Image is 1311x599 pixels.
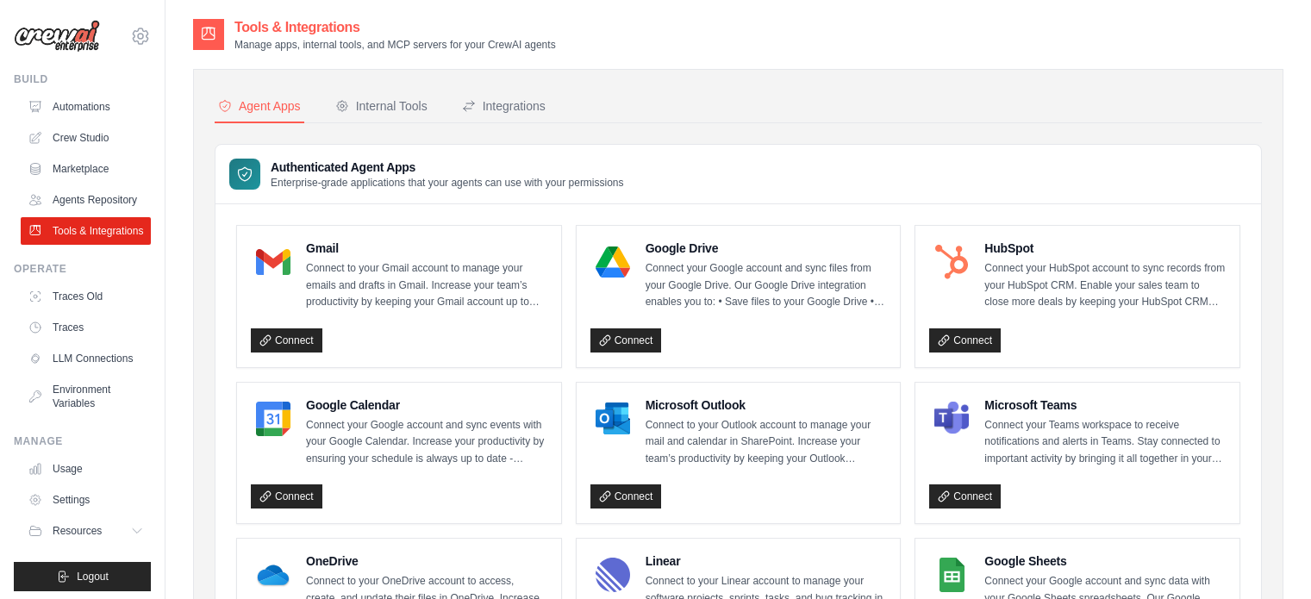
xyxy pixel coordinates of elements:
[77,570,109,583] span: Logout
[14,20,100,53] img: Logo
[590,328,662,353] a: Connect
[929,484,1001,509] a: Connect
[306,396,547,414] h4: Google Calendar
[596,402,630,436] img: Microsoft Outlook Logo
[984,240,1226,257] h4: HubSpot
[21,186,151,214] a: Agents Repository
[53,524,102,538] span: Resources
[21,345,151,372] a: LLM Connections
[14,562,151,591] button: Logout
[934,245,969,279] img: HubSpot Logo
[21,455,151,483] a: Usage
[21,155,151,183] a: Marketplace
[984,260,1226,311] p: Connect your HubSpot account to sync records from your HubSpot CRM. Enable your sales team to clo...
[271,159,624,176] h3: Authenticated Agent Apps
[256,245,290,279] img: Gmail Logo
[306,552,547,570] h4: OneDrive
[234,38,556,52] p: Manage apps, internal tools, and MCP servers for your CrewAI agents
[462,97,546,115] div: Integrations
[596,245,630,279] img: Google Drive Logo
[590,484,662,509] a: Connect
[215,90,304,123] button: Agent Apps
[14,262,151,276] div: Operate
[332,90,431,123] button: Internal Tools
[929,328,1001,353] a: Connect
[984,552,1226,570] h4: Google Sheets
[256,558,290,592] img: OneDrive Logo
[646,260,887,311] p: Connect your Google account and sync files from your Google Drive. Our Google Drive integration e...
[21,93,151,121] a: Automations
[21,217,151,245] a: Tools & Integrations
[646,396,887,414] h4: Microsoft Outlook
[306,260,547,311] p: Connect to your Gmail account to manage your emails and drafts in Gmail. Increase your team’s pro...
[14,72,151,86] div: Build
[218,97,301,115] div: Agent Apps
[934,558,969,592] img: Google Sheets Logo
[21,124,151,152] a: Crew Studio
[234,17,556,38] h2: Tools & Integrations
[306,240,547,257] h4: Gmail
[21,376,151,417] a: Environment Variables
[596,558,630,592] img: Linear Logo
[646,240,887,257] h4: Google Drive
[21,283,151,310] a: Traces Old
[256,402,290,436] img: Google Calendar Logo
[934,402,969,436] img: Microsoft Teams Logo
[251,484,322,509] a: Connect
[21,314,151,341] a: Traces
[21,517,151,545] button: Resources
[459,90,549,123] button: Integrations
[984,396,1226,414] h4: Microsoft Teams
[14,434,151,448] div: Manage
[335,97,428,115] div: Internal Tools
[984,417,1226,468] p: Connect your Teams workspace to receive notifications and alerts in Teams. Stay connected to impo...
[251,328,322,353] a: Connect
[306,417,547,468] p: Connect your Google account and sync events with your Google Calendar. Increase your productivity...
[646,417,887,468] p: Connect to your Outlook account to manage your mail and calendar in SharePoint. Increase your tea...
[21,486,151,514] a: Settings
[646,552,887,570] h4: Linear
[271,176,624,190] p: Enterprise-grade applications that your agents can use with your permissions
